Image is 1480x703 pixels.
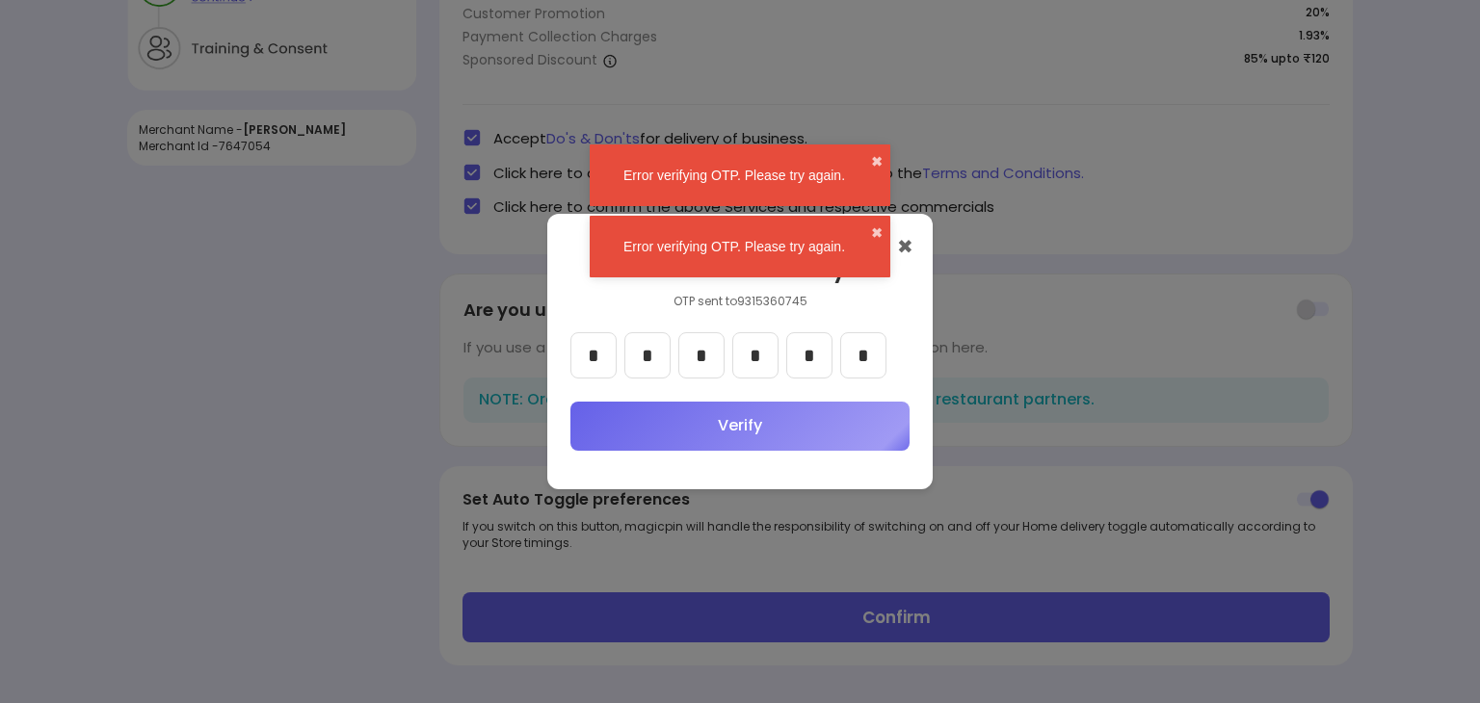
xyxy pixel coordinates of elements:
[597,166,871,185] div: Error verifying OTP. Please try again.
[871,223,883,243] button: close
[570,256,910,281] h3: Enter OTP to verify
[674,293,807,309] span: OTP sent to 9315360745
[871,152,883,171] button: close
[597,237,871,256] div: Error verifying OTP. Please try again.
[897,233,913,261] button: ✖
[570,402,910,451] button: Verify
